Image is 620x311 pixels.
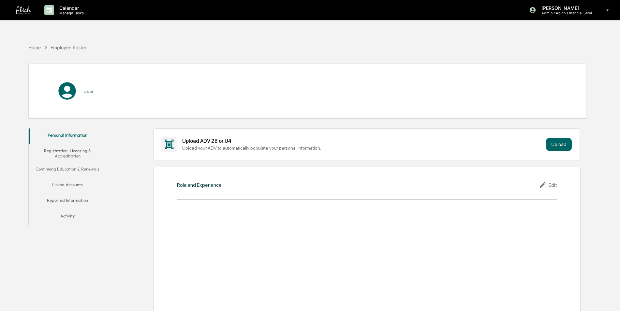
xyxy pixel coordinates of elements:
div: Role and Experience [177,182,222,188]
div: Upload ADV 2B or U4 [182,138,543,144]
div: secondary tabs example [29,128,107,225]
h3: User [83,89,94,94]
p: [PERSON_NAME] [536,5,597,11]
button: Registration, Licensing & Accreditation [29,144,107,163]
div: Home [28,45,41,50]
p: Manage Tasks [54,11,87,15]
div: Employee Roster [51,45,86,50]
button: Linked Accounts [29,178,107,194]
button: Continuing Education & Renewals [29,162,107,178]
div: Upload your ADV to automatically populate your personal information. [182,145,543,151]
button: Activity [29,209,107,225]
p: Calendar [54,5,87,11]
p: Admin • Abich Financial Services [536,11,597,15]
button: Reported Information [29,194,107,209]
div: Edit [539,181,557,189]
button: Upload [546,138,572,151]
button: Personal Information [29,128,107,144]
img: logo [16,6,31,14]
